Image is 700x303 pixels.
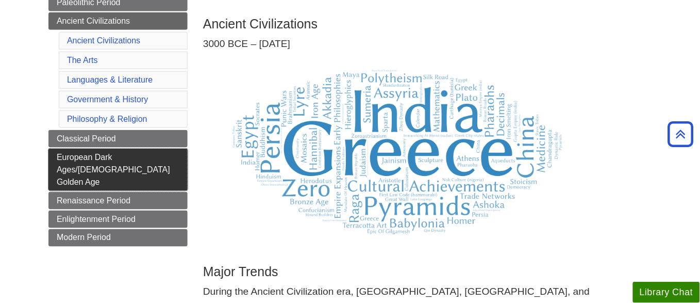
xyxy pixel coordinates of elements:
[48,211,188,228] a: Enlightenment Period
[57,196,130,205] span: Renaissance Period
[48,192,188,210] a: Renaissance Period
[48,229,188,247] a: Modern Period
[57,17,130,25] span: Ancient Civilizations
[203,17,652,31] h3: Ancient Civilizations
[57,134,116,143] span: Classical Period
[203,265,652,280] h3: Major Trends
[67,75,153,84] a: Languages & Literature
[57,215,136,224] span: Enlightenment Period
[203,37,652,52] p: 3000 BCE – [DATE]
[67,115,147,123] a: Philosophy & Religion
[67,36,140,45] a: Ancient Civilizations
[48,149,188,191] a: European Dark Ages/[DEMOGRAPHIC_DATA] Golden Age
[48,130,188,148] a: Classical Period
[57,153,170,186] span: European Dark Ages/[DEMOGRAPHIC_DATA] Golden Age
[57,233,111,242] span: Modern Period
[67,95,148,104] a: Government & History
[664,127,697,141] a: Back to Top
[633,282,700,303] button: Library Chat
[48,12,188,30] a: Ancient Civilizations
[67,56,98,65] a: The Arts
